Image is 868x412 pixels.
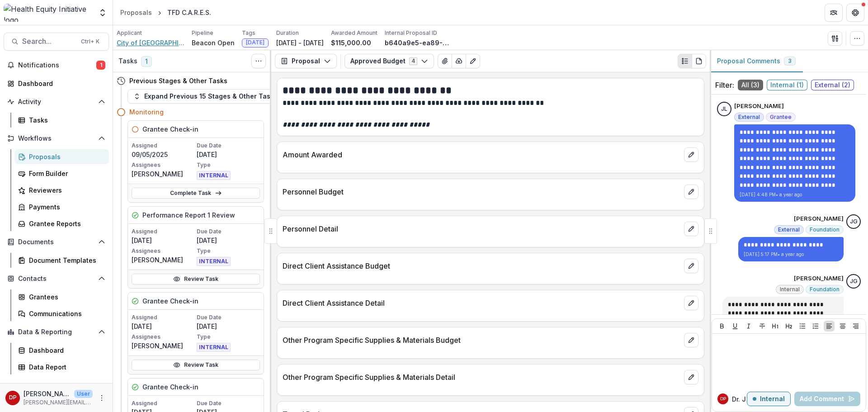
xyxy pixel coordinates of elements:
span: Internal ( 1 ) [767,80,807,90]
button: edit [684,147,698,162]
a: Review Task [132,360,260,370]
button: Open Documents [4,235,109,249]
p: Applicant [117,29,142,37]
div: Dr. Janel Pasley [9,395,17,401]
div: Form Builder [29,169,102,178]
button: Notifications1 [4,58,109,72]
p: Beacon Open [192,38,235,47]
p: [PERSON_NAME] [132,255,195,265]
a: Dashboard [4,76,109,91]
span: 1 [96,61,105,70]
img: Health Equity Initiative logo [4,4,93,22]
button: Edit as form [466,54,480,68]
h5: Grantee Check-in [142,296,198,306]
div: Grantees [29,292,102,302]
p: Assigned [132,313,195,322]
p: Type [197,333,260,341]
h4: Previous Stages & Other Tasks [129,76,227,85]
p: [DATE] [197,150,260,159]
button: edit [684,222,698,236]
button: Ordered List [810,321,821,331]
span: External ( 2 ) [811,80,854,90]
div: Jenna Grant [850,279,858,284]
p: Personnel Budget [283,186,680,197]
button: View Attached Files [438,54,452,68]
p: [DATE] 5:17 PM • a year ago [744,251,838,258]
p: Internal [760,395,785,403]
button: Align Right [850,321,861,331]
button: Underline [730,321,741,331]
p: Due Date [197,142,260,150]
button: Open entity switcher [96,4,109,22]
span: Documents [18,238,94,246]
p: Assignees [132,333,195,341]
a: Reviewers [14,183,109,198]
p: Type [197,161,260,169]
span: [DATE] [246,39,264,46]
button: edit [684,259,698,273]
p: [PERSON_NAME] [132,169,195,179]
button: Approved Budget4 [344,54,434,68]
button: Open Contacts [4,271,109,286]
div: Tasks [29,115,102,125]
p: User [74,390,93,398]
p: [DATE] [197,236,260,245]
p: [PERSON_NAME] [794,214,844,223]
p: [DATE] [132,322,195,331]
h3: Tasks [118,57,137,65]
button: Open Workflows [4,131,109,146]
p: Amount Awarded [283,149,680,160]
a: City of [GEOGRAPHIC_DATA] on behalf of the Tulsa Fire Department [117,38,184,47]
a: Grantees [14,289,109,304]
span: Foundation [810,286,840,293]
button: Proposal [275,54,337,68]
p: Duration [276,29,299,37]
a: Document Templates [14,253,109,268]
button: Strike [757,321,768,331]
span: Contacts [18,275,94,283]
p: [PERSON_NAME] [794,274,844,283]
button: Toggle View Cancelled Tasks [251,54,266,68]
p: Assigned [132,142,195,150]
h4: Monitoring [129,107,164,117]
button: Search... [4,33,109,51]
button: Bold [717,321,727,331]
p: Filter: [715,80,734,90]
button: edit [684,296,698,310]
span: Workflows [18,135,94,142]
p: Due Date [197,227,260,236]
div: Proposals [120,8,152,17]
div: Data Report [29,362,102,372]
button: Partners [825,4,843,22]
p: Direct Client Assistance Detail [283,298,680,308]
p: [PERSON_NAME] [734,102,784,111]
button: Expand Previous 15 Stages & Other Tasks [127,89,283,104]
a: Proposals [14,149,109,164]
p: Personnel Detail [283,223,680,234]
button: Italicize [743,321,754,331]
h5: Performance Report 1 Review [142,210,235,220]
a: Data Report [14,360,109,374]
button: edit [684,333,698,347]
a: Payments [14,199,109,214]
p: [DATE] [132,236,195,245]
div: Document Templates [29,256,102,265]
a: Review Task [132,274,260,284]
p: Type [197,247,260,255]
button: Align Center [837,321,848,331]
button: Bullet List [797,321,808,331]
p: Direct Client Assistance Budget [283,260,680,271]
p: $115,000.00 [331,38,371,47]
div: Reviewers [29,185,102,195]
p: [DATE] - [DATE] [276,38,324,47]
span: INTERNAL [197,257,231,266]
p: Dr. J [732,394,746,404]
div: Payments [29,202,102,212]
span: Activity [18,98,94,106]
button: Heading 1 [770,321,781,331]
button: Add Comment [794,392,860,406]
p: [PERSON_NAME] [132,341,195,350]
span: All ( 3 ) [738,80,763,90]
span: External [778,227,800,233]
